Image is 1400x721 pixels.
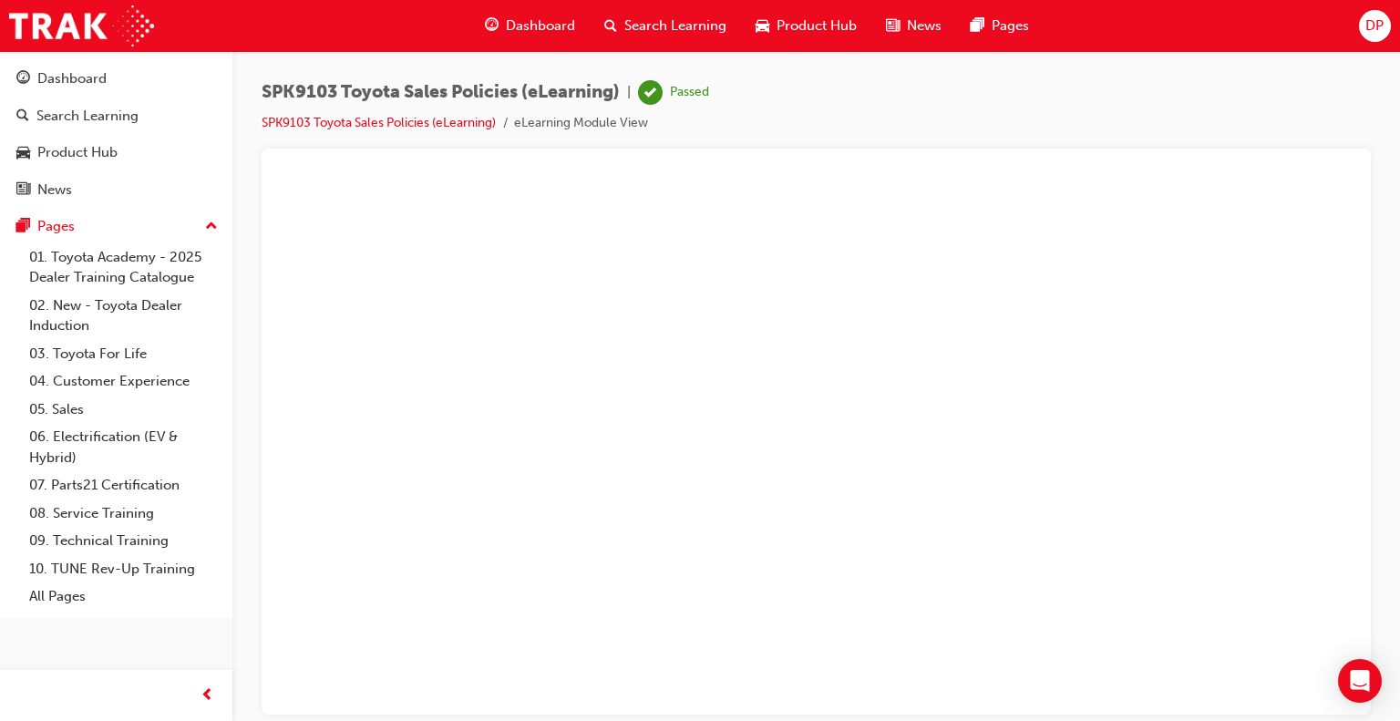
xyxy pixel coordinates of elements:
a: 10. TUNE Rev-Up Training [22,555,225,583]
div: Open Intercom Messenger [1338,659,1382,703]
span: guage-icon [16,71,30,88]
a: Product Hub [7,136,225,170]
span: Pages [992,15,1029,36]
div: News [37,180,72,201]
div: Dashboard [37,68,107,89]
a: 03. Toyota For Life [22,340,225,368]
button: Pages [7,210,225,243]
span: search-icon [16,108,29,125]
span: learningRecordVerb_PASS-icon [638,80,663,105]
a: Search Learning [7,99,225,133]
a: pages-iconPages [956,7,1044,45]
a: 06. Electrification (EV & Hybrid) [22,423,225,471]
a: 05. Sales [22,396,225,424]
span: News [907,15,942,36]
a: guage-iconDashboard [470,7,590,45]
a: News [7,173,225,207]
span: Dashboard [506,15,575,36]
span: search-icon [604,15,617,37]
a: 08. Service Training [22,500,225,528]
button: DashboardSearch LearningProduct HubNews [7,58,225,210]
a: 04. Customer Experience [22,367,225,396]
img: Trak [9,5,154,46]
iframe: To enrich screen reader interactions, please activate Accessibility in Grammarly extension settings [276,178,1356,715]
a: 02. New - Toyota Dealer Induction [22,292,225,340]
a: car-iconProduct Hub [741,7,871,45]
a: news-iconNews [871,7,956,45]
button: DP [1359,10,1391,42]
div: Product Hub [37,142,118,163]
span: car-icon [756,15,769,37]
span: news-icon [886,15,900,37]
a: Dashboard [7,62,225,96]
span: Search Learning [624,15,726,36]
span: pages-icon [16,219,30,235]
span: | [627,82,631,103]
a: All Pages [22,582,225,611]
div: Passed [670,84,709,101]
span: up-icon [205,215,218,239]
span: car-icon [16,145,30,161]
a: 01. Toyota Academy - 2025 Dealer Training Catalogue [22,243,225,292]
span: news-icon [16,182,30,199]
a: SPK9103 Toyota Sales Policies (eLearning) [262,115,496,130]
span: prev-icon [201,685,214,707]
div: Search Learning [36,106,139,127]
a: search-iconSearch Learning [590,7,741,45]
span: SPK9103 Toyota Sales Policies (eLearning) [262,82,620,103]
a: 09. Technical Training [22,527,225,555]
a: 07. Parts21 Certification [22,471,225,500]
span: pages-icon [971,15,984,37]
span: guage-icon [485,15,499,37]
div: Pages [37,216,75,237]
li: eLearning Module View [514,113,648,134]
span: DP [1365,15,1384,36]
span: Product Hub [777,15,857,36]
